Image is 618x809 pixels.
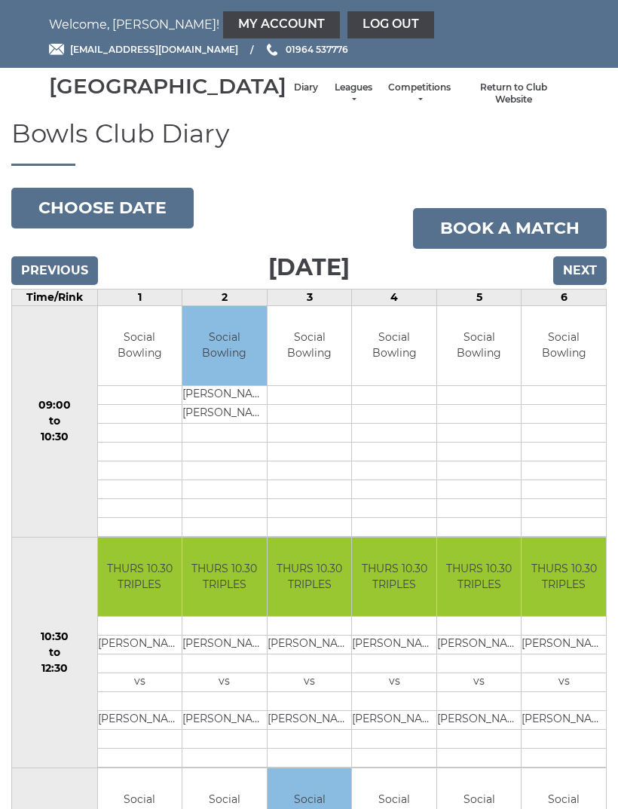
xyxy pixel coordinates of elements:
td: THURS 10.30 TRIPLES [98,538,182,617]
td: [PERSON_NAME] [182,711,267,730]
h1: Bowls Club Diary [11,120,607,165]
td: [PERSON_NAME] [182,404,267,423]
td: Social Bowling [182,306,267,385]
span: 01964 537776 [286,44,348,55]
img: Phone us [267,44,277,56]
td: [PERSON_NAME] [352,636,436,654]
td: vs [352,673,436,692]
td: THURS 10.30 TRIPLES [182,538,267,617]
input: Next [553,256,607,285]
td: Social Bowling [522,306,606,385]
a: Log out [347,11,434,38]
td: [PERSON_NAME] [98,711,182,730]
td: [PERSON_NAME] [522,636,606,654]
td: THURS 10.30 TRIPLES [268,538,352,617]
td: THURS 10.30 TRIPLES [437,538,522,617]
td: vs [98,673,182,692]
td: vs [522,673,606,692]
td: 4 [352,290,437,306]
a: Book a match [413,208,607,249]
td: [PERSON_NAME] [268,711,352,730]
img: Email [49,44,64,55]
td: 09:00 to 10:30 [12,306,98,538]
td: Social Bowling [352,306,436,385]
td: vs [268,673,352,692]
input: Previous [11,256,98,285]
a: Leagues [333,81,373,106]
td: [PERSON_NAME] [98,636,182,654]
td: THURS 10.30 TRIPLES [352,538,436,617]
td: 1 [97,290,182,306]
a: Diary [294,81,318,94]
td: [PERSON_NAME] [182,385,267,404]
td: 6 [522,290,607,306]
span: [EMAIL_ADDRESS][DOMAIN_NAME] [70,44,238,55]
button: Choose date [11,188,194,228]
td: vs [437,673,522,692]
td: 5 [436,290,522,306]
td: [PERSON_NAME] [437,711,522,730]
a: Email [EMAIL_ADDRESS][DOMAIN_NAME] [49,42,238,57]
td: 10:30 to 12:30 [12,537,98,768]
a: My Account [223,11,340,38]
td: vs [182,673,267,692]
a: Return to Club Website [466,81,561,106]
nav: Welcome, [PERSON_NAME]! [49,11,569,38]
td: Social Bowling [268,306,352,385]
td: [PERSON_NAME] [437,636,522,654]
td: [PERSON_NAME] [182,636,267,654]
td: Social Bowling [437,306,522,385]
td: THURS 10.30 TRIPLES [522,538,606,617]
td: [PERSON_NAME] [522,711,606,730]
td: [PERSON_NAME] [352,711,436,730]
td: [PERSON_NAME] [268,636,352,654]
td: 3 [267,290,352,306]
td: Time/Rink [12,290,98,306]
div: [GEOGRAPHIC_DATA] [49,75,286,98]
td: Social Bowling [98,306,182,385]
a: Competitions [388,81,451,106]
td: 2 [182,290,268,306]
a: Phone us 01964 537776 [265,42,348,57]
